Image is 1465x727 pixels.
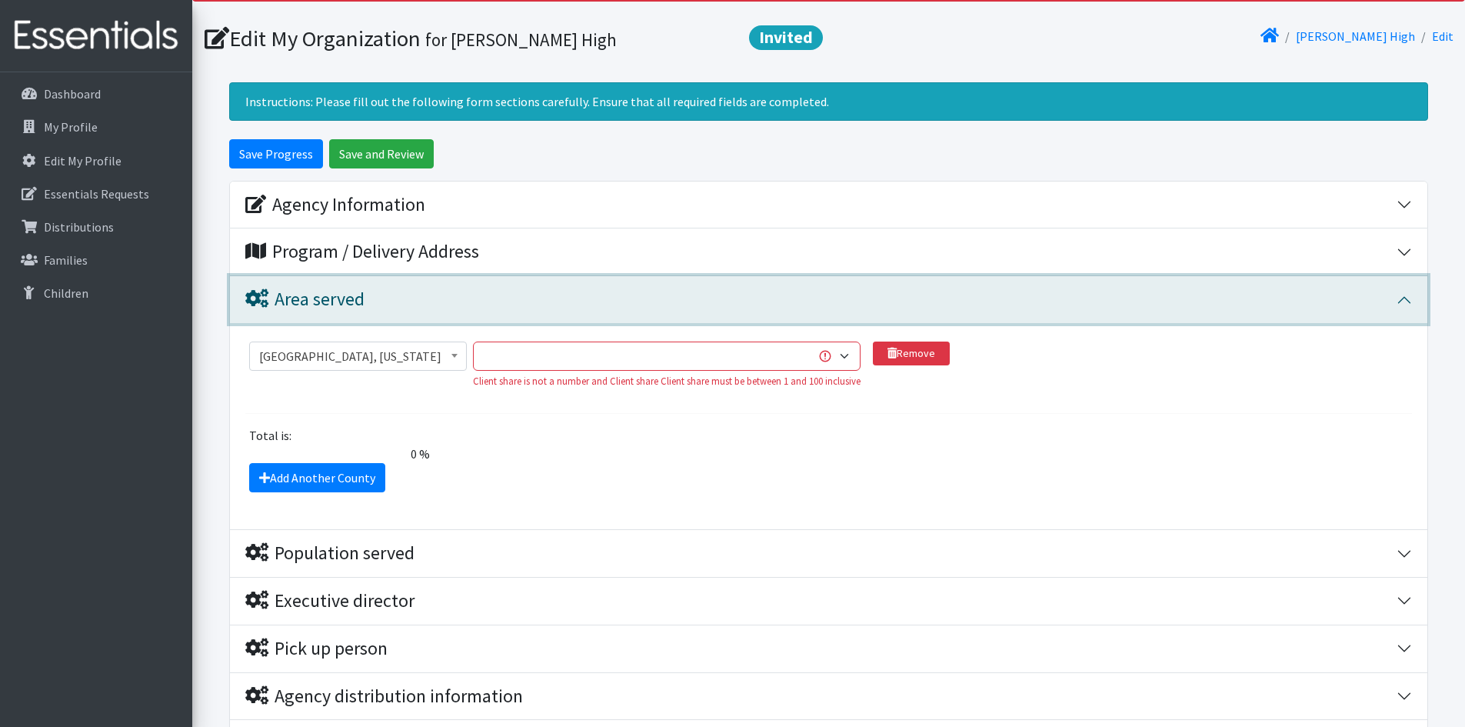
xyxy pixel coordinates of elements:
[44,119,98,135] p: My Profile
[230,625,1427,672] button: Pick up person
[6,245,186,275] a: Families
[329,139,434,168] input: Save and Review
[245,542,415,565] div: Population served
[44,219,114,235] p: Distributions
[229,139,323,168] input: Save Progress
[6,112,186,142] a: My Profile
[873,342,950,365] a: Remove
[44,252,88,268] p: Families
[249,463,385,492] a: Add Another County
[249,342,467,371] span: Spartanburg County, South Carolina
[6,212,186,242] a: Distributions
[230,276,1427,323] button: Area served
[230,182,1427,228] button: Agency Information
[425,28,617,51] small: for [PERSON_NAME] High
[44,186,149,202] p: Essentials Requests
[6,178,186,209] a: Essentials Requests
[1432,28,1453,44] a: Edit
[6,10,186,62] img: HumanEssentials
[6,278,186,308] a: Children
[6,145,186,176] a: Edit My Profile
[473,374,861,389] div: Client share is not a number and Client share Client share must be between 1 and 100 inclusive
[230,578,1427,625] button: Executive director
[245,194,425,216] div: Agency Information
[240,426,1418,445] div: Total is:
[259,345,457,367] span: Spartanburg County, South Carolina
[245,685,523,708] div: Agency distribution information
[230,228,1427,275] button: Program / Delivery Address
[240,445,436,463] span: 0 %
[230,673,1427,720] button: Agency distribution information
[1296,28,1415,44] a: [PERSON_NAME] High
[245,241,479,263] div: Program / Delivery Address
[205,25,824,52] h1: Edit My Organization
[245,590,415,612] div: Executive director
[44,153,122,168] p: Edit My Profile
[230,530,1427,577] button: Population served
[749,25,823,50] span: Invited
[229,82,1428,121] div: Instructions: Please fill out the following form sections carefully. Ensure that all required fie...
[44,285,88,301] p: Children
[6,78,186,109] a: Dashboard
[245,288,365,311] div: Area served
[44,86,101,102] p: Dashboard
[245,638,388,660] div: Pick up person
